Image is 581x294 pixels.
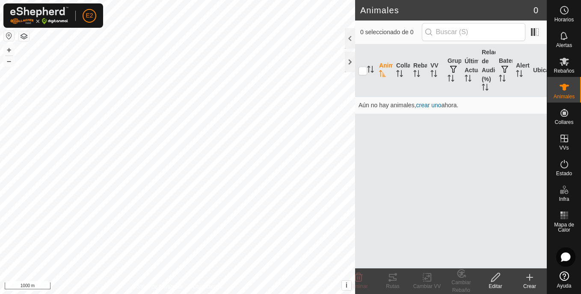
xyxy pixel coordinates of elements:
[416,102,442,109] span: crear uno
[342,281,351,290] button: i
[86,11,93,20] span: E2
[396,71,403,78] p-sorticon: Activar para ordenar
[554,17,574,22] span: Horarios
[534,4,538,17] span: 0
[549,222,579,232] span: Mapa de Calor
[360,5,534,15] h2: Animales
[444,279,478,294] div: Cambiar Rebaño
[133,283,183,291] a: Política de Privacidad
[448,76,454,83] p-sorticon: Activar para ordenar
[516,71,523,78] p-sorticon: Activar para ordenar
[557,283,572,288] span: Ayuda
[547,268,581,292] a: Ayuda
[355,97,547,114] td: Aún no hay animales, ahora.
[376,282,410,290] div: Rutas
[393,44,410,97] th: Collar
[465,76,471,83] p-sorticon: Activar para ordenar
[413,71,420,78] p-sorticon: Activar para ordenar
[478,44,495,97] th: Relación de Audio (%)
[410,44,427,97] th: Rebaño
[360,28,422,37] span: 0 seleccionado de 0
[4,31,14,41] button: Restablecer Mapa
[513,44,530,97] th: Alertas
[193,283,222,291] a: Contáctenos
[10,7,68,24] img: Logo Gallagher
[422,23,525,41] input: Buscar (S)
[554,120,573,125] span: Collares
[444,44,461,97] th: Grupos
[559,197,569,202] span: Infra
[376,44,393,97] th: Animal
[4,45,14,55] button: +
[499,76,506,83] p-sorticon: Activar para ordenar
[367,67,374,74] p-sorticon: Activar para ordenar
[513,282,547,290] div: Crear
[530,44,547,97] th: Ubicación
[556,171,572,176] span: Estado
[410,282,444,290] div: Cambiar VV
[349,283,368,289] span: Eliminar
[4,56,14,66] button: –
[478,282,513,290] div: Editar
[495,44,513,97] th: Batería
[556,43,572,48] span: Alertas
[482,85,489,92] p-sorticon: Activar para ordenar
[379,71,386,78] p-sorticon: Activar para ordenar
[430,71,437,78] p-sorticon: Activar para ordenar
[559,145,569,150] span: VVs
[19,31,29,41] button: Capas del Mapa
[461,44,478,97] th: Última Actualización
[554,94,575,99] span: Animales
[427,44,444,97] th: VV
[554,68,574,73] span: Rebaños
[346,282,347,289] span: i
